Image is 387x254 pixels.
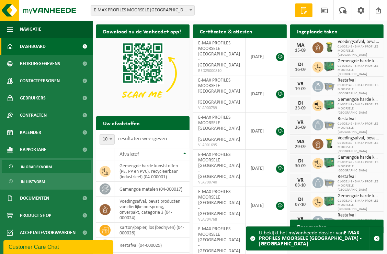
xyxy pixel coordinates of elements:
[198,142,240,148] span: VLA901695
[114,161,190,182] td: gemengde harde kunststoffen (PE, PP en PVC), recycleerbaar (industrieel) (04-000001)
[294,48,307,53] div: 15-09
[193,24,259,38] h2: Certificaten & attesten
[20,207,51,224] span: Product Shop
[323,138,335,149] img: WB-0140-HPE-GN-50
[294,87,307,92] div: 19-09
[114,197,190,223] td: voedingsafval, bevat producten van dierlijke oorsprong, onverpakt, categorie 3 (04-000024)
[323,176,335,188] img: WB-2500-GAL-GY-01
[114,223,190,238] td: karton/papier, los (bedrijven) (04-000026)
[259,230,362,247] strong: E-MAX PROFILES MOORSELE [GEOGRAPHIC_DATA] - [GEOGRAPHIC_DATA]
[323,215,335,226] img: WB-2500-GAL-GY-01
[290,24,345,38] h2: Ingeplande taken
[294,43,307,48] div: MA
[294,145,307,149] div: 29-09
[198,226,240,254] span: E-MAX PROFILES MOORSELE [GEOGRAPHIC_DATA] - [GEOGRAPHIC_DATA]
[198,78,240,105] span: E-MAX PROFILES MOORSELE [GEOGRAPHIC_DATA] - [GEOGRAPHIC_DATA]
[294,183,307,188] div: 03-10
[338,39,380,45] span: Voedingsafval, bevat producten van dierlijke oorsprong, onverpakt, categorie 3
[294,62,307,67] div: DI
[323,41,335,53] img: WB-0140-HPE-GN-50
[96,24,188,38] h2: Download nu de Vanheede+ app!
[114,182,190,197] td: gemengde metalen (04-000017)
[323,195,335,207] img: PB-HB-1400-HPE-GN-01
[20,55,60,72] span: Bedrijfsgegevens
[198,189,240,216] span: E-MAX PROFILES MOORSELE [GEOGRAPHIC_DATA] - [GEOGRAPHIC_DATA]
[338,136,380,141] span: Voedingsafval, bevat producten van dierlijke oorsprong, onverpakt, categorie 3
[198,41,240,68] span: E-MAX PROFILES MOORSELE [GEOGRAPHIC_DATA] - [GEOGRAPHIC_DATA]
[3,239,115,254] iframe: chat widget
[20,38,46,55] span: Dashboard
[294,106,307,111] div: 23-09
[338,122,380,134] span: 01-003149 - E-MAX PROFILES MOORSELE [GEOGRAPHIC_DATA]
[246,113,269,150] td: [DATE]
[20,107,47,124] span: Contracten
[119,152,139,157] span: Afvalstof
[198,105,240,111] span: VLA900739
[323,99,335,111] img: PB-HB-1400-HPE-GN-01
[21,175,45,188] span: In lijstvorm
[96,116,147,130] h2: Uw afvalstoffen
[198,68,240,74] span: RED25000810
[338,45,380,57] span: 01-003149 - E-MAX PROFILES MOORSELE [GEOGRAPHIC_DATA]
[20,72,60,89] span: Contactpersonen
[246,150,269,187] td: [DATE]
[323,61,335,72] img: PB-HB-1400-HPE-GN-01
[338,59,380,64] span: Gemengde harde kunststoffen (pe, pp en pvc), recycleerbaar (industrieel)
[338,141,380,154] span: 01-003149 - E-MAX PROFILES MOORSELE [GEOGRAPHIC_DATA]
[198,217,240,222] span: VLA704768
[338,213,380,218] span: Restafval
[246,38,269,75] td: [DATE]
[338,103,380,115] span: 01-003149 - E-MAX PROFILES MOORSELE [GEOGRAPHIC_DATA]
[114,238,190,253] td: restafval (04-000029)
[323,80,335,92] img: WB-2500-GAL-GY-01
[20,89,46,107] span: Gebruikers
[338,78,380,83] span: Restafval
[91,6,194,15] span: E-MAX PROFILES MOORSELE NV - MOORSELE
[21,160,52,173] span: In grafiekvorm
[20,21,41,38] span: Navigatie
[118,136,167,141] label: resultaten weergeven
[294,158,307,164] div: DI
[323,118,335,130] img: WB-2500-GAL-GY-01
[198,115,240,142] span: E-MAX PROFILES MOORSELE [GEOGRAPHIC_DATA] - [GEOGRAPHIC_DATA]
[290,220,334,233] h2: Documenten
[259,227,370,250] div: U bekijkt het myVanheede dossier van
[20,190,49,207] span: Documenten
[338,174,380,180] span: Restafval
[294,202,307,207] div: 07-10
[100,134,115,145] span: 10
[338,64,380,76] span: 01-003149 - E-MAX PROFILES MOORSELE [GEOGRAPHIC_DATA]
[294,139,307,145] div: MA
[198,152,240,179] span: E-MAX PROFILES MOORSELE [GEOGRAPHIC_DATA] - [GEOGRAPHIC_DATA]
[294,120,307,125] div: VR
[338,199,380,211] span: 01-003149 - E-MAX PROFILES MOORSELE [GEOGRAPHIC_DATA]
[338,83,380,96] span: 01-003149 - E-MAX PROFILES MOORSELE [GEOGRAPHIC_DATA]
[198,180,240,185] span: VLA708740
[338,193,380,199] span: Gemengde harde kunststoffen (pe, pp en pvc), recycleerbaar (industrieel)
[294,197,307,202] div: DI
[338,160,380,173] span: 01-003149 - E-MAX PROFILES MOORSELE [GEOGRAPHIC_DATA]
[246,75,269,113] td: [DATE]
[20,224,76,241] span: Acceptatievoorwaarden
[323,157,335,169] img: PB-HB-1400-HPE-GN-01
[91,5,195,15] span: E-MAX PROFILES MOORSELE NV - MOORSELE
[2,175,91,188] a: In lijstvorm
[2,160,91,173] a: In grafiekvorm
[338,97,380,103] span: Gemengde harde kunststoffen (pe, pp en pvc), recycleerbaar (industrieel)
[294,100,307,106] div: DI
[20,124,41,141] span: Kalender
[96,38,190,108] img: Download de VHEPlus App
[294,125,307,130] div: 26-09
[294,67,307,72] div: 16-09
[294,178,307,183] div: VR
[338,155,380,160] span: Gemengde harde kunststoffen (pe, pp en pvc), recycleerbaar (industrieel)
[294,81,307,87] div: VR
[100,135,114,144] span: 10
[246,187,269,224] td: [DATE]
[338,116,380,122] span: Restafval
[294,164,307,169] div: 30-09
[20,141,46,158] span: Rapportage
[338,180,380,192] span: 01-003149 - E-MAX PROFILES MOORSELE [GEOGRAPHIC_DATA]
